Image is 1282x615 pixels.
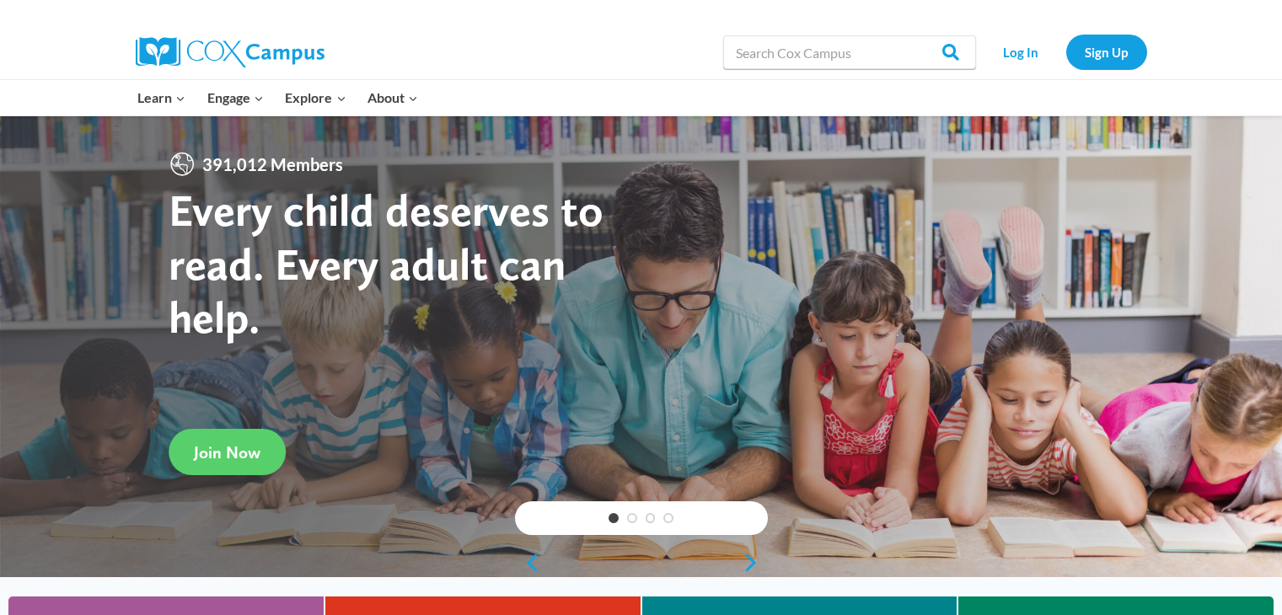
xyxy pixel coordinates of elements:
[627,513,637,523] a: 2
[196,151,350,178] span: 391,012 Members
[609,513,619,523] a: 1
[515,553,540,573] a: previous
[285,87,346,109] span: Explore
[1066,35,1147,69] a: Sign Up
[169,429,286,475] a: Join Now
[743,553,768,573] a: next
[127,80,429,115] nav: Primary Navigation
[169,183,603,344] strong: Every child deserves to read. Every adult can help.
[367,87,418,109] span: About
[646,513,656,523] a: 3
[723,35,976,69] input: Search Cox Campus
[984,35,1058,69] a: Log In
[137,87,185,109] span: Learn
[515,546,768,580] div: content slider buttons
[663,513,673,523] a: 4
[207,87,264,109] span: Engage
[984,35,1147,69] nav: Secondary Navigation
[194,442,260,463] span: Join Now
[136,37,325,67] img: Cox Campus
